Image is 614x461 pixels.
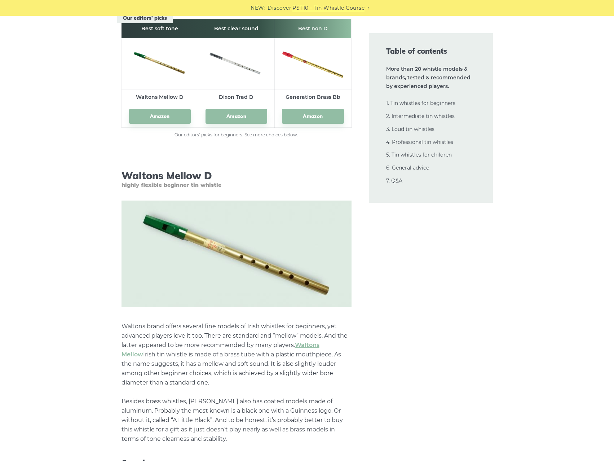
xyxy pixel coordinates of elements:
img: generation Brass Bb Tin Whistle Preview [282,42,344,83]
a: 3. Loud tin whistles [386,126,434,132]
th: Best clear sound [198,19,274,38]
a: PST10 - Tin Whistle Course [292,4,365,12]
a: Amazon [282,109,344,124]
th: Best soft tone [122,19,198,38]
img: Waltons Mellow D tin whistle [122,201,352,307]
img: Waltons Mellow D Tin Whistle Preview [129,48,191,77]
figcaption: Our editors’ picks for beginners. See more choices below. [122,131,352,139]
a: Amazon [206,109,267,124]
p: Waltons brand offers several fine models of Irish whistles for beginners, yet advanced players lo... [122,322,352,444]
a: 5. Tin whistles for children [386,152,452,158]
span: Discover [268,4,291,12]
span: Table of contents [386,46,476,56]
span: Our editors’ picks [117,13,173,23]
a: 1. Tin whistles for beginners [386,100,455,106]
a: 4. Professional tin whistles [386,139,453,145]
a: 7. Q&A [386,177,402,184]
th: Best non D [275,19,351,38]
span: NEW: [251,4,265,12]
a: 6. General advice [386,164,429,171]
span: highly flexible beginner tin whistle [122,181,352,188]
a: Waltons Mellow [122,342,319,358]
strong: More than 20 whistle models & brands, tested & recommended by experienced players. [386,66,471,89]
a: Amazon [129,109,191,124]
img: Dixon Trad D Tin Whistle Preview [206,49,267,76]
td: Generation Brass Bb [275,89,351,105]
a: 2. Intermediate tin whistles [386,113,455,119]
h3: Waltons Mellow D [122,170,352,189]
td: Dixon Trad D [198,89,274,105]
td: Waltons Mellow D [122,89,198,105]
